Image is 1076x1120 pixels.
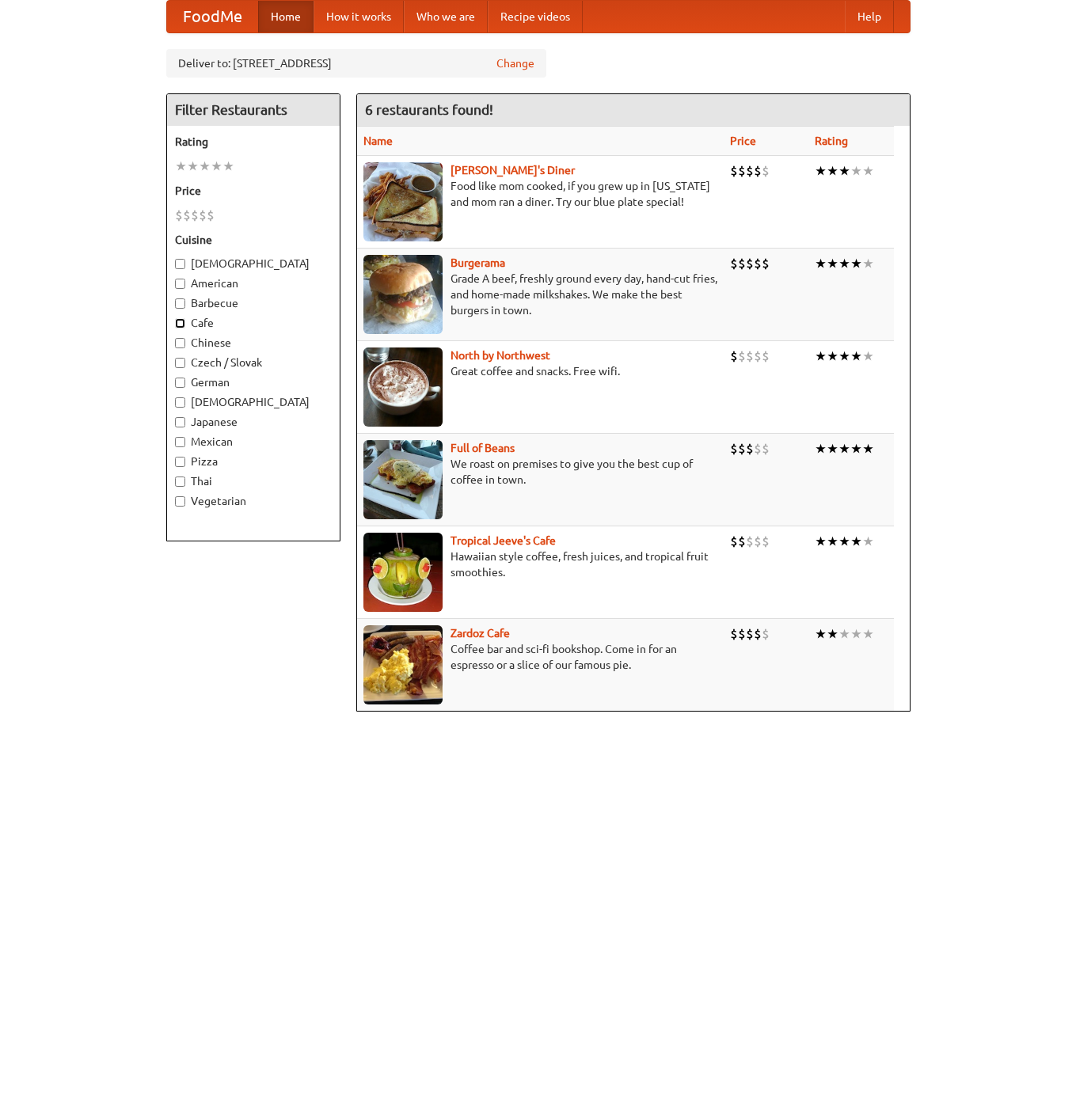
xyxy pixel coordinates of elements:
[862,255,874,272] li: ★
[175,275,332,291] label: American
[175,374,332,390] label: German
[838,533,850,550] li: ★
[862,347,874,365] li: ★
[488,1,583,32] a: Recipe videos
[175,256,332,271] label: [DEMOGRAPHIC_DATA]
[363,625,443,704] img: zardoz.jpg
[754,255,762,272] li: $
[762,440,770,457] li: $
[199,207,207,224] li: $
[762,255,770,272] li: $
[738,533,746,550] li: $
[363,347,443,427] img: north.jpg
[363,440,443,519] img: beans.jpg
[730,347,738,365] li: $
[451,442,515,454] a: Full of Beans
[175,454,332,469] label: Pizza
[175,358,185,368] input: Czech / Slovak
[175,318,185,328] input: Cafe
[363,456,717,488] p: We roast on premises to give you the best cup of coffee in town.
[175,338,185,348] input: Chinese
[363,641,717,673] p: Coffee bar and sci-fi bookshop. Come in for an espresso or a slice of our famous pie.
[838,440,850,457] li: ★
[175,158,187,175] li: ★
[175,394,332,410] label: [DEMOGRAPHIC_DATA]
[730,440,738,457] li: $
[175,496,185,507] input: Vegetarian
[754,162,762,180] li: $
[850,533,862,550] li: ★
[738,440,746,457] li: $
[762,162,770,180] li: $
[827,625,838,643] li: ★
[746,255,754,272] li: $
[175,473,332,489] label: Thai
[838,625,850,643] li: ★
[222,158,234,175] li: ★
[730,162,738,180] li: $
[838,347,850,365] li: ★
[730,533,738,550] li: $
[862,625,874,643] li: ★
[167,94,340,126] h4: Filter Restaurants
[862,440,874,457] li: ★
[746,347,754,365] li: $
[738,255,746,272] li: $
[211,158,222,175] li: ★
[451,256,505,269] a: Burgerama
[850,625,862,643] li: ★
[207,207,215,224] li: $
[496,55,534,71] a: Change
[175,259,185,269] input: [DEMOGRAPHIC_DATA]
[815,347,827,365] li: ★
[183,207,191,224] li: $
[175,476,185,487] input: Thai
[167,1,258,32] a: FoodMe
[175,355,332,370] label: Czech / Slovak
[738,347,746,365] li: $
[754,440,762,457] li: $
[754,347,762,365] li: $
[762,625,770,643] li: $
[175,417,185,427] input: Japanese
[815,255,827,272] li: ★
[175,298,185,309] input: Barbecue
[199,158,211,175] li: ★
[730,135,756,147] a: Price
[730,625,738,643] li: $
[754,533,762,550] li: $
[850,347,862,365] li: ★
[175,183,332,199] h5: Price
[175,397,185,408] input: [DEMOGRAPHIC_DATA]
[838,162,850,180] li: ★
[175,414,332,430] label: Japanese
[451,164,575,177] b: [PERSON_NAME]'s Diner
[862,162,874,180] li: ★
[815,162,827,180] li: ★
[827,440,838,457] li: ★
[827,347,838,365] li: ★
[738,625,746,643] li: $
[175,493,332,509] label: Vegetarian
[314,1,404,32] a: How it works
[187,158,199,175] li: ★
[838,255,850,272] li: ★
[175,457,185,467] input: Pizza
[762,347,770,365] li: $
[363,271,717,318] p: Grade A beef, freshly ground every day, hand-cut fries, and home-made milkshakes. We make the bes...
[175,434,332,450] label: Mexican
[175,207,183,224] li: $
[850,255,862,272] li: ★
[815,625,827,643] li: ★
[175,335,332,351] label: Chinese
[175,437,185,447] input: Mexican
[862,533,874,550] li: ★
[730,255,738,272] li: $
[175,295,332,311] label: Barbecue
[175,279,185,289] input: American
[845,1,894,32] a: Help
[746,440,754,457] li: $
[175,232,332,248] h5: Cuisine
[451,534,556,547] b: Tropical Jeeve's Cafe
